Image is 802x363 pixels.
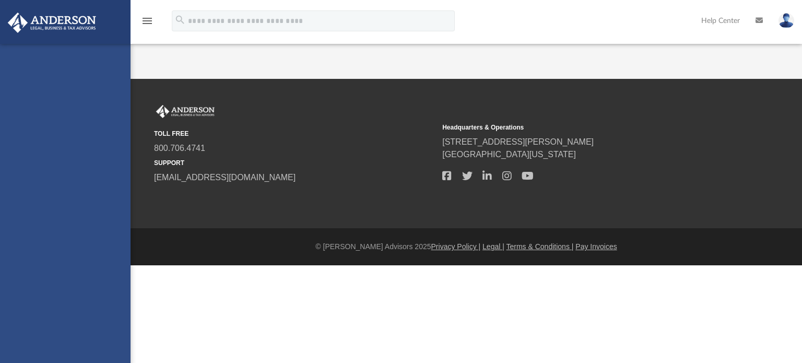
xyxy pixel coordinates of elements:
a: [STREET_ADDRESS][PERSON_NAME] [442,137,594,146]
img: Anderson Advisors Platinum Portal [154,105,217,119]
small: Headquarters & Operations [442,123,723,132]
i: search [174,14,186,26]
a: Privacy Policy | [431,242,481,251]
div: © [PERSON_NAME] Advisors 2025 [131,241,802,252]
small: SUPPORT [154,158,435,168]
a: [EMAIL_ADDRESS][DOMAIN_NAME] [154,173,296,182]
a: 800.706.4741 [154,144,205,153]
i: menu [141,15,154,27]
a: [GEOGRAPHIC_DATA][US_STATE] [442,150,576,159]
a: Terms & Conditions | [506,242,574,251]
a: Pay Invoices [575,242,617,251]
img: User Pic [779,13,794,28]
a: Legal | [482,242,504,251]
small: TOLL FREE [154,129,435,138]
a: menu [141,20,154,27]
img: Anderson Advisors Platinum Portal [5,13,99,33]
